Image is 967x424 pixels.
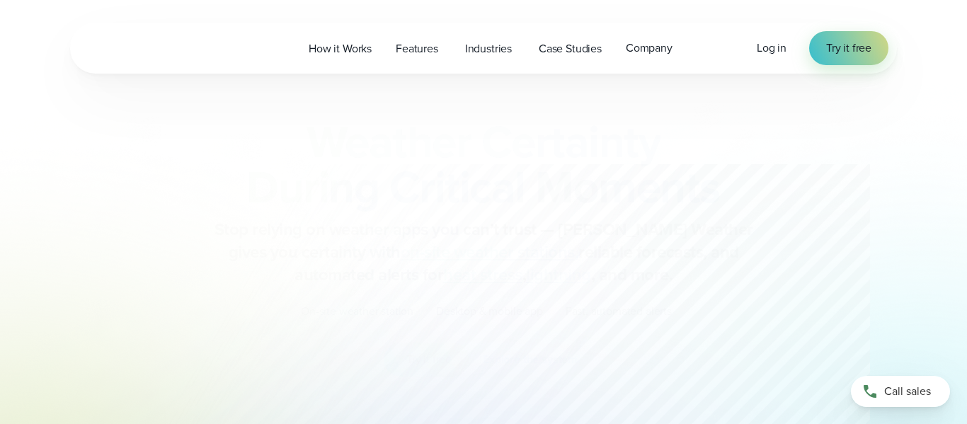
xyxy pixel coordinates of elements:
[757,40,786,56] span: Log in
[851,376,950,407] a: Call sales
[539,40,602,57] span: Case Studies
[465,40,512,57] span: Industries
[826,40,871,57] span: Try it free
[809,31,888,65] a: Try it free
[626,40,673,57] span: Company
[309,40,372,57] span: How it Works
[884,383,931,400] span: Call sales
[527,34,614,63] a: Case Studies
[396,40,438,57] span: Features
[297,34,384,63] a: How it Works
[757,40,786,57] a: Log in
